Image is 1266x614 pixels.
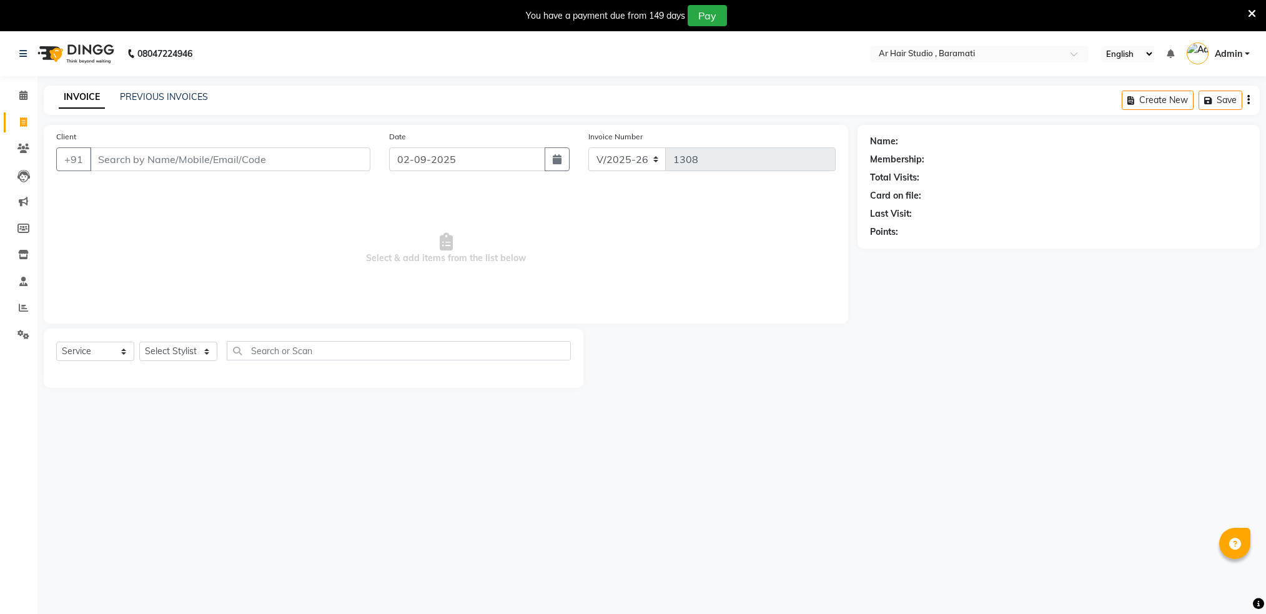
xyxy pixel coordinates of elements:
span: Admin [1215,47,1242,61]
button: +91 [56,147,91,171]
div: Last Visit: [870,207,912,220]
div: Total Visits: [870,171,919,184]
div: Name: [870,135,898,148]
input: Search by Name/Mobile/Email/Code [90,147,370,171]
label: Invoice Number [588,131,643,142]
img: logo [32,36,117,71]
div: Card on file: [870,189,921,202]
span: Select & add items from the list below [56,186,836,311]
div: You have a payment due from 149 days [526,9,685,22]
label: Date [389,131,406,142]
button: Pay [688,5,727,26]
div: Membership: [870,153,924,166]
a: INVOICE [59,86,105,109]
img: Admin [1187,42,1209,64]
div: Points: [870,225,898,239]
b: 08047224946 [137,36,192,71]
a: PREVIOUS INVOICES [120,91,208,102]
button: Create New [1122,91,1194,110]
iframe: chat widget [1214,564,1254,602]
input: Search or Scan [227,341,571,360]
button: Save [1199,91,1242,110]
label: Client [56,131,76,142]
